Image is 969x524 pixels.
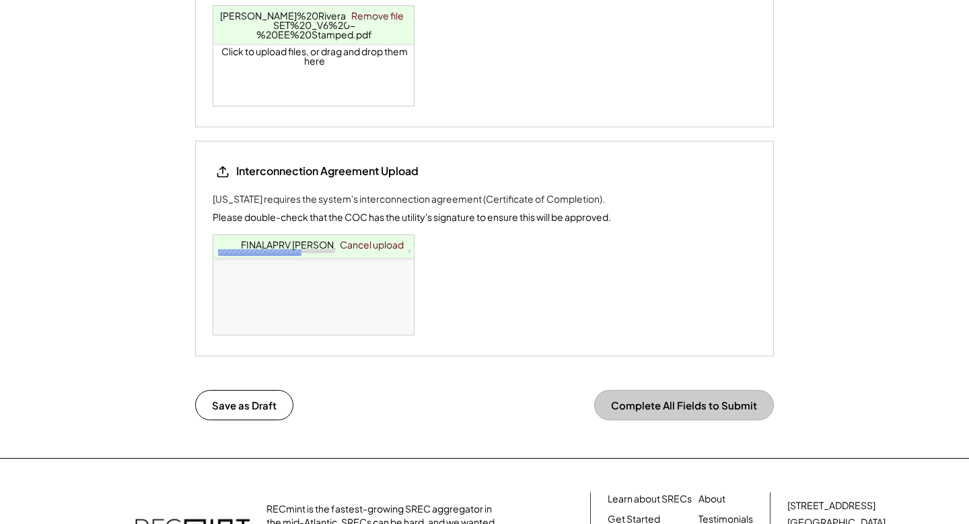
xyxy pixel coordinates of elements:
[335,235,408,254] a: Cancel upload
[213,6,415,106] div: Click to upload files, or drag and drop them here
[347,6,408,25] a: Remove file
[608,492,692,506] a: Learn about SRECs
[195,390,293,420] button: Save as Draft
[241,238,388,251] span: FINALAPRV [PERSON_NAME].pdf
[213,192,605,206] div: [US_STATE] requires the system's interconnection agreement (Certificate of Completion).
[220,9,408,40] a: [PERSON_NAME]%20Rivera_[DATE]_PLANSET%20_V6%20-%20EE%20Stamped.pdf
[594,390,774,420] button: Complete All Fields to Submit
[698,492,725,506] a: About
[787,499,875,513] div: [STREET_ADDRESS]
[236,164,419,178] div: Interconnection Agreement Upload
[213,210,611,224] div: Please double-check that the COC has the utility's signature to ensure this will be approved.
